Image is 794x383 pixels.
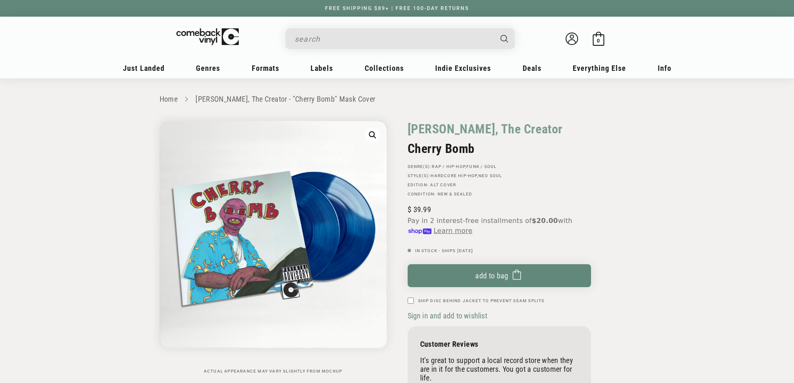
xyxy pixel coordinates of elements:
span: Just Landed [123,64,165,73]
span: 39.99 [408,205,431,214]
p: Actual appearance may vary slightly from mockup [160,369,387,374]
button: Search [493,28,516,49]
span: Add to bag [475,271,508,280]
a: Funk / Soul [466,164,496,169]
span: Collections [365,64,404,73]
a: [PERSON_NAME], The Creator [408,121,563,137]
p: Customer Reviews [420,340,579,348]
span: Sign in and add to wishlist [408,311,487,320]
p: STYLE(S): , [408,173,591,178]
span: Labels [311,64,333,73]
p: GENRE(S): , [408,164,591,169]
span: Everything Else [573,64,626,73]
nav: breadcrumbs [160,93,635,105]
a: Hardcore Hip-Hop [431,173,477,178]
span: Info [658,64,671,73]
a: [PERSON_NAME], The Creator - "Cherry Bomb" Mask Cover [195,95,375,103]
p: Condition: New & Sealed [408,192,591,197]
label: Ship Disc Behind Jacket To Prevent Seam Splits [418,298,545,304]
span: Genres [196,64,220,73]
a: Home [160,95,178,103]
h2: Cherry Bomb [408,141,591,156]
a: Neo Soul [478,173,502,178]
span: $ [408,205,411,214]
button: Add to bag [408,264,591,287]
p: In Stock - Ships [DATE] [408,248,591,253]
a: Rap / Hip-Hop [432,164,465,169]
button: Sign in and add to wishlist [408,311,490,320]
p: Edition: Alt Cover [408,183,591,188]
input: search [295,30,492,48]
a: FREE SHIPPING $89+ | FREE 100-DAY RETURNS [317,5,477,11]
media-gallery: Gallery Viewer [160,121,387,374]
span: Formats [252,64,279,73]
span: 0 [597,38,600,44]
div: Search [286,28,515,49]
span: Deals [523,64,541,73]
span: Indie Exclusives [435,64,491,73]
p: It’s great to support a local record store when they are in it for the customers. You got a custo... [420,356,579,382]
